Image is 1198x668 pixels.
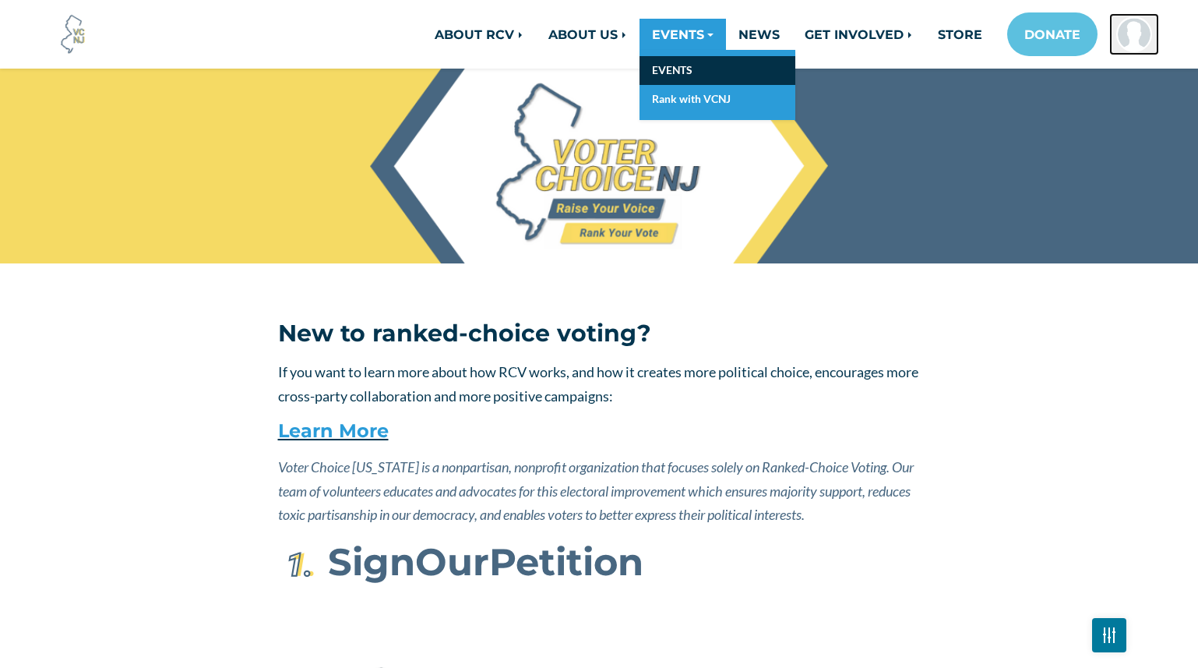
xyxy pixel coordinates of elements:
[792,19,925,50] a: GET INVOLVED
[278,12,1158,56] nav: Main navigation
[278,458,914,523] em: Voter Choice [US_STATE] is a nonpartisan, nonprofit organization that focuses solely on Ranked-Ch...
[726,19,792,50] a: NEWS
[640,85,795,114] a: Rank with VCNJ
[1103,631,1115,638] img: Fader
[415,539,489,585] span: Our
[640,19,726,50] a: EVENTS
[328,539,643,585] strong: Sign Petition
[1007,12,1098,56] a: DONATE
[925,19,995,50] a: STORE
[422,19,536,50] a: ABOUT RCV
[278,546,317,585] img: First
[640,56,795,85] a: EVENTS
[1116,16,1152,52] img: Chris Gray
[52,13,94,55] img: Voter Choice NJ
[1110,14,1158,55] button: Open profile menu for Chris Gray
[278,360,921,408] p: If you want to learn more about how RCV works, and how it creates more political choice, encourag...
[278,320,921,348] h3: New to ranked-choice voting?
[536,19,640,50] a: ABOUT US
[278,419,389,442] a: Learn More
[640,50,795,120] div: EVENTS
